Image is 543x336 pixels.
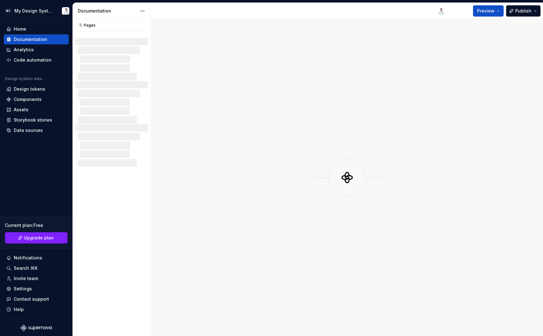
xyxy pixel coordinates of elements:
a: Code automation [4,55,69,65]
img: Christian Heydt [437,7,444,15]
button: Contact support [4,294,69,304]
div: Data sources [14,127,43,133]
div: Code automation [14,57,52,63]
a: Invite team [4,273,69,283]
a: Upgrade plan [5,232,67,243]
button: Preview [473,5,504,17]
div: Settings [14,286,32,292]
div: MZ [4,7,12,15]
button: Help [4,304,69,314]
div: My Design System [14,8,54,14]
div: Search ⌘K [14,265,37,271]
div: Invite team [14,275,38,282]
span: Publish [515,8,531,14]
a: Storybook stories [4,115,69,125]
a: Assets [4,105,69,115]
img: Christian Heydt [62,7,69,15]
div: Assets [14,107,28,113]
div: Notifications [14,255,42,261]
div: Home [14,26,26,32]
div: Storybook stories [14,117,52,123]
a: Data sources [4,125,69,135]
div: Pages [75,23,96,28]
a: Documentation [4,34,69,44]
div: Help [14,306,24,313]
a: Analytics [4,45,69,55]
div: Analytics [14,47,34,53]
a: Home [4,24,69,34]
div: Documentation [78,8,137,14]
svg: Supernova Logo [21,325,52,331]
button: Notifications [4,253,69,263]
a: Design tokens [4,84,69,94]
div: Documentation [14,36,47,43]
span: Upgrade plan [24,235,54,241]
div: Components [14,96,42,103]
a: Settings [4,284,69,294]
div: Current plan : Free [5,222,67,228]
button: Search ⌘K [4,263,69,273]
button: MZMy Design SystemChristian Heydt [1,4,71,18]
div: Contact support [14,296,49,302]
span: Preview [477,8,495,14]
div: Design tokens [14,86,45,92]
div: Design system data [5,76,42,81]
button: Publish [506,5,541,17]
a: Components [4,94,69,104]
